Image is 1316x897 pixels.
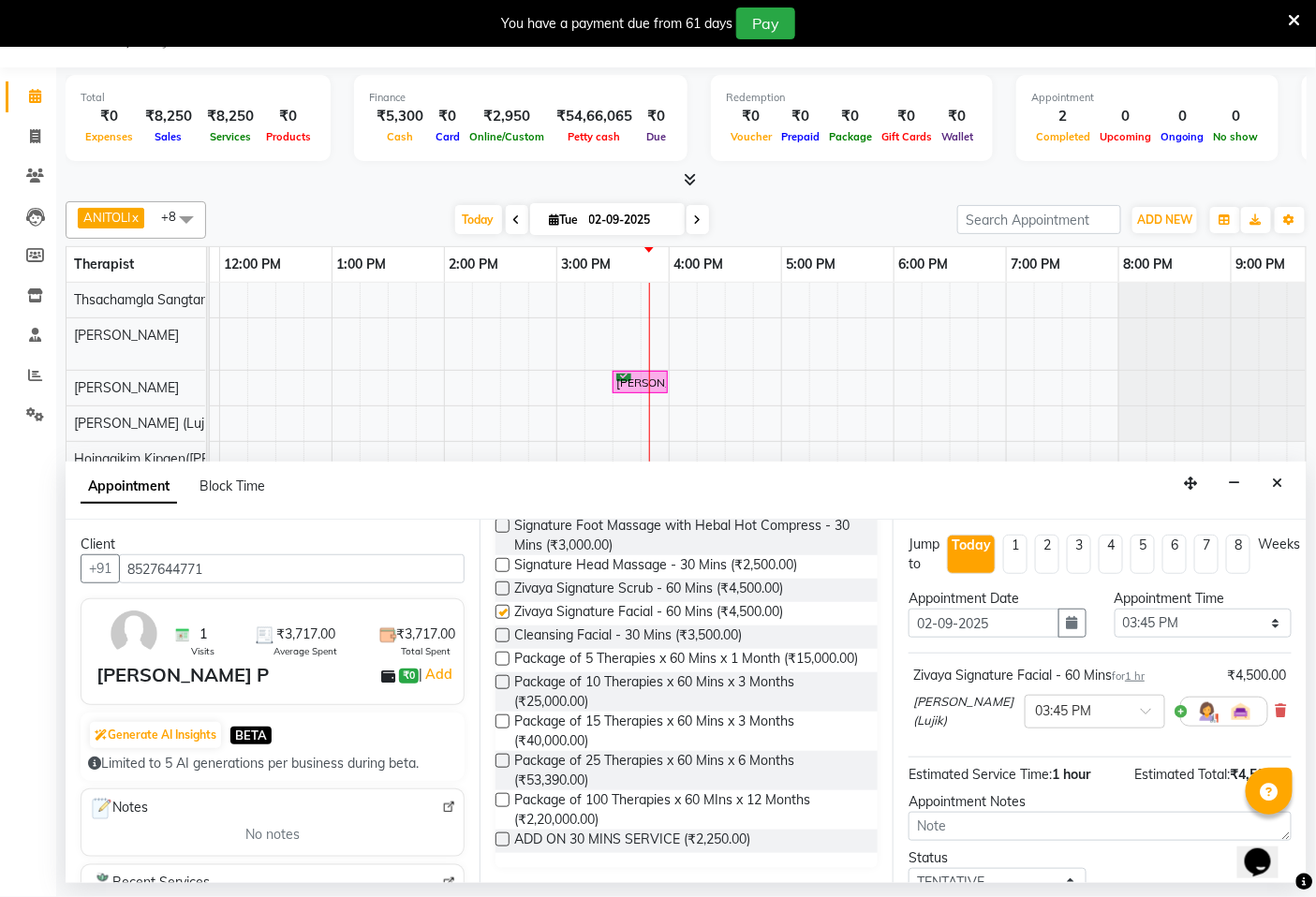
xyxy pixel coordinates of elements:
[138,106,200,127] div: ₹8,250
[515,672,864,712] span: Package of 10 Therapies x 60 Mins x 3 Months (₹25,000.00)
[776,130,824,143] span: Prepaid
[81,90,316,106] div: Total
[74,291,265,308] span: Thsachamgla Sangtam (Achum)
[445,251,504,278] a: 2:00 PM
[1226,535,1250,574] li: 8
[200,478,265,494] span: Block Time
[369,106,431,127] div: ₹5,300
[515,516,864,555] span: Signature Foot Massage with Hebal Hot Compress - 30 Mins (₹3,000.00)
[397,625,456,644] span: ₹3,717.00
[515,555,798,579] span: Signature Head Massage - 30 Mins (₹2,500.00)
[81,130,138,143] span: Expenses
[205,130,256,143] span: Services
[824,106,877,127] div: ₹0
[1135,766,1231,783] span: Estimated Total:
[1264,469,1292,498] button: Close
[1115,589,1292,609] div: Appointment Time
[909,609,1058,638] input: yyyy-mm-dd
[952,536,991,555] div: Today
[895,251,954,278] a: 6:00 PM
[220,251,287,278] a: 12:00 PM
[399,669,419,684] span: ₹0
[161,209,190,224] span: +8
[1095,106,1156,127] div: 0
[261,130,316,143] span: Products
[515,790,864,830] span: Package of 100 Therapies x 60 MIns x 12 Months (₹2,20,000.00)
[151,130,187,143] span: Sales
[515,830,751,853] span: ADD ON 30 MINS SERVICE (₹2,250.00)
[81,554,120,583] button: +91
[200,625,207,644] span: 1
[74,256,134,272] span: Therapist
[1196,700,1219,723] img: Hairdresser.png
[913,666,1145,685] div: Zivaya Signature Facial - 60 Mins
[545,213,584,227] span: Tue
[191,644,214,658] span: Visits
[276,625,335,644] span: ₹3,717.00
[501,14,732,34] div: You have a payment due from 61 days
[81,535,465,554] div: Client
[1052,766,1090,783] span: 1 hour
[1228,666,1287,685] div: ₹4,500.00
[1237,822,1297,878] iframe: chat widget
[130,210,139,225] a: x
[909,589,1086,609] div: Appointment Date
[230,727,272,744] span: BETA
[937,106,978,127] div: ₹0
[515,649,859,672] span: Package of 5 Therapies x 60 Mins x 1 Month (₹15,000.00)
[1156,130,1209,143] span: Ongoing
[726,130,776,143] span: Voucher
[74,450,298,467] span: Hoingaikim Kipgen([PERSON_NAME])
[119,554,465,583] input: Search by Name/Mobile/Email/Code
[782,251,841,278] a: 5:00 PM
[333,251,392,278] a: 1:00 PM
[1031,130,1095,143] span: Completed
[776,106,824,127] div: ₹0
[89,873,210,895] span: Recent Services
[515,625,743,649] span: Cleansing Facial - 30 Mins (₹3,500.00)
[1031,106,1095,127] div: 2
[74,415,217,432] span: [PERSON_NAME] (Lujik)
[515,712,864,751] span: Package of 15 Therapies x 60 Mins x 3 Months (₹40,000.00)
[1258,535,1300,554] div: Weeks
[83,210,130,225] span: ANITOLI
[1162,535,1187,574] li: 6
[1119,251,1178,278] a: 8:00 PM
[431,106,465,127] div: ₹0
[726,106,776,127] div: ₹0
[1209,106,1264,127] div: 0
[909,535,939,574] div: Jump to
[422,663,455,685] a: Add
[1067,535,1091,574] li: 3
[465,106,549,127] div: ₹2,950
[1035,535,1059,574] li: 2
[1230,700,1252,723] img: Interior.png
[642,130,671,143] span: Due
[909,848,1086,868] div: Status
[1003,535,1028,574] li: 1
[1209,130,1264,143] span: No show
[382,130,418,143] span: Cash
[274,644,337,658] span: Average Spent
[640,106,673,127] div: ₹0
[877,130,937,143] span: Gift Cards
[245,825,300,845] span: No notes
[1099,535,1123,574] li: 4
[1125,669,1145,683] span: 1 hr
[957,205,1121,234] input: Search Appointment
[1232,251,1291,278] a: 9:00 PM
[670,251,729,278] a: 4:00 PM
[564,130,626,143] span: Petty cash
[90,722,221,748] button: Generate AI Insights
[1131,535,1155,574] li: 5
[1132,207,1197,233] button: ADD NEW
[200,106,261,127] div: ₹8,250
[431,130,465,143] span: Card
[1007,251,1066,278] a: 7:00 PM
[909,766,1052,783] span: Estimated Service Time:
[557,251,616,278] a: 3:00 PM
[369,90,673,106] div: Finance
[515,751,864,790] span: Package of 25 Therapies x 60 Mins x 6 Months (₹53,390.00)
[74,379,179,396] span: [PERSON_NAME]
[549,106,640,127] div: ₹54,66,065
